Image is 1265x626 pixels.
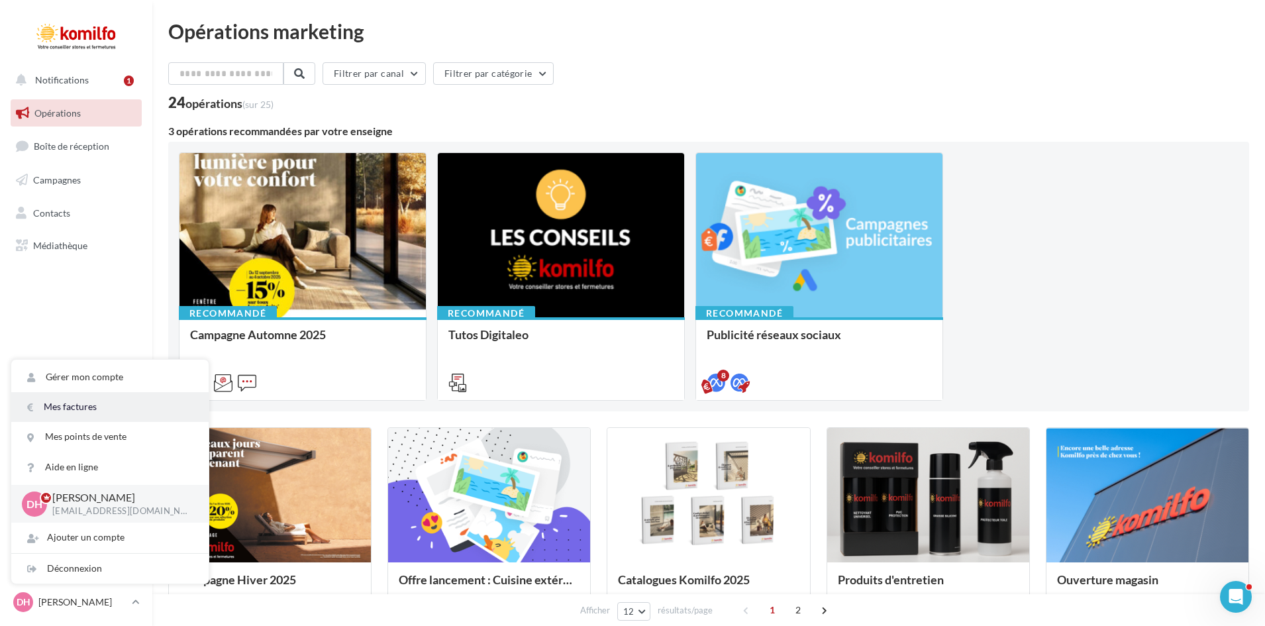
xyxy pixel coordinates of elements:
div: Campagne Automne 2025 [190,328,415,354]
span: 12 [623,606,634,617]
div: Opérations marketing [168,21,1249,41]
div: Ouverture magasin [1057,573,1238,600]
div: Ajouter un compte [11,523,209,552]
a: Médiathèque [8,232,144,260]
button: Notifications 1 [8,66,139,94]
p: [EMAIL_ADDRESS][DOMAIN_NAME] [52,505,187,517]
a: Contacts [8,199,144,227]
div: Publicité réseaux sociaux [707,328,932,354]
span: Campagnes [33,174,81,185]
div: Tutos Digitaleo [448,328,674,354]
button: Filtrer par canal [323,62,426,85]
a: Gérer mon compte [11,362,209,392]
p: [PERSON_NAME] [52,490,187,505]
span: résultats/page [658,604,713,617]
span: Notifications [35,74,89,85]
a: Boîte de réception [8,132,144,160]
div: Catalogues Komilfo 2025 [618,573,799,600]
a: Campagnes [8,166,144,194]
div: 3 opérations recommandées par votre enseigne [168,126,1249,136]
div: Recommandé [695,306,793,321]
span: 1 [762,600,783,621]
span: Médiathèque [33,240,87,251]
span: DH [26,496,42,511]
a: Opérations [8,99,144,127]
span: Afficher [580,604,610,617]
div: opérations [185,97,274,109]
span: Opérations [34,107,81,119]
iframe: Intercom live chat [1220,581,1252,613]
a: Mes points de vente [11,422,209,452]
div: Déconnexion [11,554,209,584]
a: Mes factures [11,392,209,422]
span: DH [17,596,30,609]
div: 1 [124,76,134,86]
p: [PERSON_NAME] [38,596,126,609]
div: Produits d'entretien [838,573,1019,600]
span: Boîte de réception [34,140,109,152]
div: 8 [717,370,729,382]
button: Filtrer par catégorie [433,62,554,85]
div: Campagne Hiver 2025 [179,573,360,600]
div: Offre lancement : Cuisine extérieur [399,573,580,600]
a: Aide en ligne [11,452,209,482]
div: Recommandé [437,306,535,321]
button: 12 [617,602,651,621]
div: 24 [168,95,274,110]
span: (sur 25) [242,99,274,110]
a: DH [PERSON_NAME] [11,590,142,615]
span: Contacts [33,207,70,218]
span: 2 [787,600,809,621]
div: Recommandé [179,306,277,321]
